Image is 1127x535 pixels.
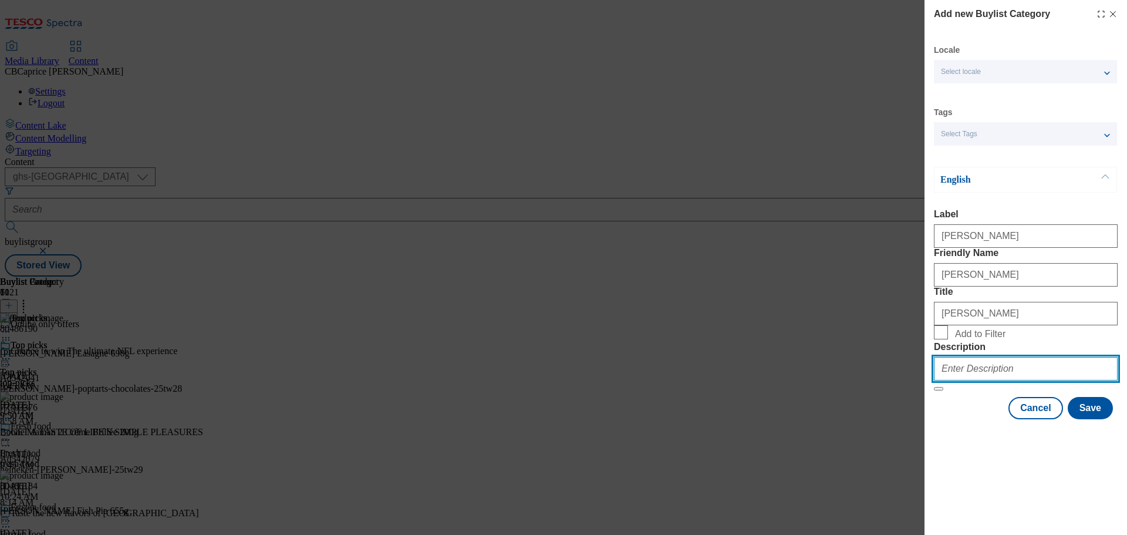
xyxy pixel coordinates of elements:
p: English [940,174,1064,186]
input: Enter Description [934,357,1118,381]
h4: Add new Buylist Category [934,7,1050,21]
span: Select Tags [941,130,977,139]
input: Enter Title [934,302,1118,325]
input: Enter Label [934,224,1118,248]
button: Select locale [934,60,1117,83]
button: Cancel [1008,397,1062,419]
span: Add to Filter [955,329,1005,339]
label: Title [934,287,1118,297]
label: Locale [934,47,960,53]
button: Save [1068,397,1113,419]
label: Description [934,342,1118,352]
input: Enter Friendly Name [934,263,1118,287]
label: Label [934,209,1118,220]
label: Tags [934,109,953,116]
label: Friendly Name [934,248,1118,258]
span: Select locale [941,68,981,76]
button: Select Tags [934,122,1117,146]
